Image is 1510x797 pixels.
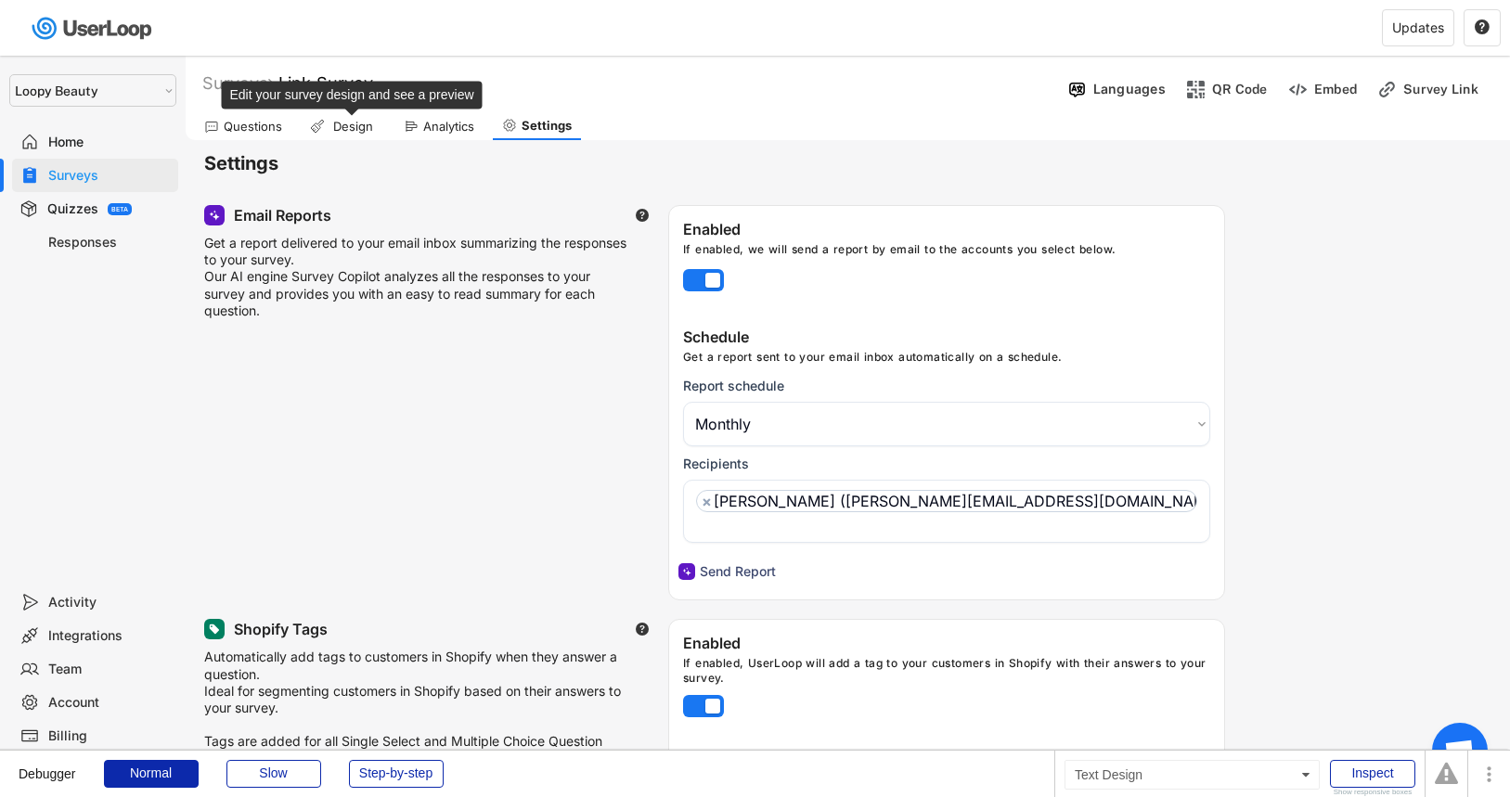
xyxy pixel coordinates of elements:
[1288,80,1308,99] img: EmbedMinor.svg
[1377,80,1397,99] img: LinkMinor.svg
[234,620,328,639] div: Shopify Tags
[1432,723,1488,778] div: Open chat
[423,119,474,135] div: Analytics
[636,622,649,636] text: 
[48,167,171,185] div: Surveys
[204,235,631,319] div: Get a report delivered to your email inbox summarizing the responses to your survey. Our AI engin...
[204,151,1510,176] h6: Settings
[47,200,98,218] div: Quizzes
[635,208,650,223] button: 
[635,622,650,636] button: 
[204,649,631,766] div: Automatically add tags to customers in Shopify when they answer a question. Ideal for segmenting ...
[1093,81,1166,97] div: Languages
[48,727,171,745] div: Billing
[683,350,1215,368] div: Get a report sent to your email inbox automatically on a schedule.
[1065,760,1320,790] div: Text Design
[111,206,128,212] div: BETA
[48,234,171,251] div: Responses
[1314,81,1357,97] div: Embed
[683,656,1224,685] div: If enabled, UserLoop will add a tag to your customers in Shopify with their answers to your survey.
[700,561,776,581] div: Send Report
[683,242,1224,264] div: If enabled, we will send a report by email to the accounts you select below.
[1475,19,1490,35] text: 
[224,119,282,135] div: Questions
[1330,760,1415,788] div: Inspect
[48,627,171,645] div: Integrations
[636,208,649,223] text: 
[329,119,376,135] div: Design
[696,490,1197,512] li: [PERSON_NAME] ([PERSON_NAME][EMAIL_ADDRESS][DOMAIN_NAME]
[28,9,159,47] img: userloop-logo-01.svg
[48,694,171,712] div: Account
[683,634,1224,656] div: Enabled
[1392,21,1444,34] div: Updates
[683,220,1224,242] div: Enabled
[104,760,199,788] div: Normal
[683,378,784,394] div: Report schedule
[48,594,171,611] div: Activity
[209,210,220,221] img: MagicMajor.svg
[1186,80,1206,99] img: ShopcodesMajor.svg
[349,760,444,788] div: Step-by-step
[226,760,321,788] div: Slow
[1403,81,1496,97] div: Survey Link
[683,456,749,472] div: Recipients
[48,661,171,678] div: Team
[522,118,572,134] div: Settings
[1474,19,1491,36] button: 
[683,328,1215,350] div: Schedule
[202,72,274,94] div: Surveys
[1067,80,1087,99] img: Language%20Icon.svg
[1212,81,1268,97] div: QR Code
[48,134,171,151] div: Home
[1330,789,1415,796] div: Show responsive boxes
[682,567,691,576] img: MagicMajor.svg
[278,73,373,93] font: Link Survey
[234,206,331,225] div: Email Reports
[702,494,712,508] span: ×
[19,751,76,780] div: Debugger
